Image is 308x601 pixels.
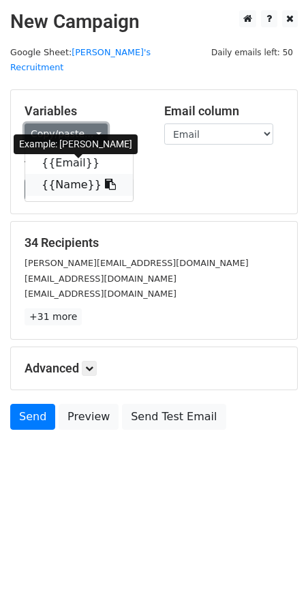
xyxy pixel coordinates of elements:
[25,258,249,268] small: [PERSON_NAME][EMAIL_ADDRESS][DOMAIN_NAME]
[10,47,151,73] a: [PERSON_NAME]'s Recruitment
[25,235,283,250] h5: 34 Recipients
[206,45,298,60] span: Daily emails left: 50
[164,104,283,119] h5: Email column
[25,274,176,284] small: [EMAIL_ADDRESS][DOMAIN_NAME]
[25,308,82,325] a: +31 more
[25,289,176,299] small: [EMAIL_ADDRESS][DOMAIN_NAME]
[14,134,138,154] div: Example: [PERSON_NAME]
[25,174,133,196] a: {{Name}}
[10,10,298,33] h2: New Campaign
[122,404,226,430] a: Send Test Email
[25,361,283,376] h5: Advanced
[10,47,151,73] small: Google Sheet:
[206,47,298,57] a: Daily emails left: 50
[25,104,144,119] h5: Variables
[25,152,133,174] a: {{Email}}
[240,536,308,601] iframe: Chat Widget
[25,123,108,145] a: Copy/paste...
[10,404,55,430] a: Send
[59,404,119,430] a: Preview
